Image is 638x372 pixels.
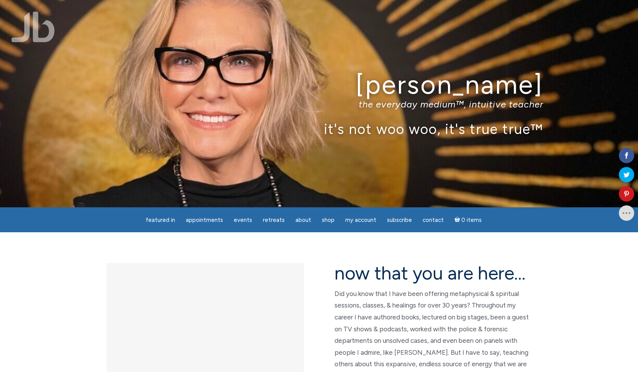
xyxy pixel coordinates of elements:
[322,217,335,223] span: Shop
[229,213,257,228] a: Events
[423,217,444,223] span: Contact
[186,217,223,223] span: Appointments
[622,142,634,146] span: Shares
[291,213,316,228] a: About
[450,212,487,228] a: Cart0 items
[295,217,311,223] span: About
[146,217,175,223] span: featured in
[263,217,285,223] span: Retreats
[335,263,532,283] h2: now that you are here…
[317,213,339,228] a: Shop
[382,213,417,228] a: Subscribe
[141,213,180,228] a: featured in
[258,213,289,228] a: Retreats
[95,121,543,137] p: it's not woo woo, it's true true™
[181,213,228,228] a: Appointments
[345,217,376,223] span: My Account
[418,213,448,228] a: Contact
[234,217,252,223] span: Events
[95,70,543,99] h1: [PERSON_NAME]
[461,217,482,223] span: 0 items
[387,217,412,223] span: Subscribe
[11,12,55,42] img: Jamie Butler. The Everyday Medium
[454,217,462,223] i: Cart
[341,213,381,228] a: My Account
[95,99,543,110] p: the everyday medium™, intuitive teacher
